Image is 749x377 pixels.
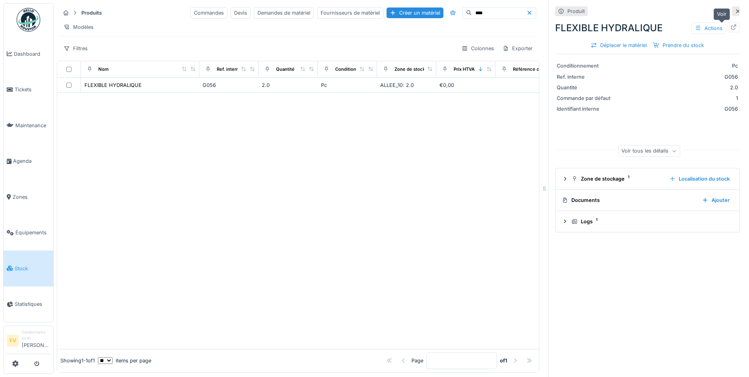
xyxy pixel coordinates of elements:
div: Voir [713,8,730,20]
span: Stock [15,265,50,272]
span: Dashboard [14,50,50,58]
div: Créer un matériel [387,8,443,18]
div: 1 [619,94,738,102]
div: Pc [619,62,738,70]
div: 2.0 [262,81,315,89]
div: Quantité [557,84,616,91]
div: G056 [203,81,255,89]
strong: Produits [78,9,105,17]
span: Statistiques [15,300,50,308]
a: Maintenance [4,107,53,143]
div: Documents [562,196,696,204]
span: Agenda [13,157,50,165]
li: FV [7,335,19,347]
div: Page [411,357,423,364]
a: Zones [4,179,53,215]
div: Showing 1 - 1 of 1 [60,357,95,364]
li: [PERSON_NAME] [22,329,50,352]
div: FLEXIBLE HYDRALIQUE [84,81,142,89]
span: Équipements [15,229,50,236]
div: Prix HTVA [454,66,475,73]
strong: of 1 [500,357,507,364]
div: Déplacer le matériel [588,40,650,51]
div: Filtres [60,43,91,54]
summary: Zone de stockage1Localisation du stock [559,172,736,186]
span: Maintenance [15,122,50,129]
div: Zone de stockage [394,66,433,73]
div: Zone de stockage [571,175,663,183]
div: 2.0 [619,84,738,91]
div: Conditionnement [335,66,373,73]
div: €0,00 [439,81,492,89]
a: FV Gestionnaire local[PERSON_NAME] [7,329,50,354]
div: FLEXIBLE HYDRALIQUE [555,21,740,35]
div: Gestionnaire local [22,329,50,341]
div: Quantité [276,66,295,73]
div: Localisation du stock [666,173,733,184]
div: Identifiant interne [557,105,616,113]
a: Tickets [4,72,53,108]
div: Commande par défaut [557,94,616,102]
div: items per page [98,357,151,364]
span: Tickets [15,86,50,93]
div: Ref. interne [217,66,242,73]
a: Dashboard [4,36,53,72]
span: Zones [13,193,50,201]
div: G056 [619,73,738,81]
span: ALLEE_10: 2.0 [380,82,414,88]
div: Demandes de matériel [254,7,314,19]
div: Référence constructeur [513,66,565,73]
div: Ajouter [699,195,733,205]
summary: DocumentsAjouter [559,193,736,207]
div: Commandes [190,7,227,19]
div: Prendre du stock [650,40,707,51]
summary: Logs1 [559,214,736,229]
a: Statistiques [4,287,53,322]
div: G056 [619,105,738,113]
div: Nom [98,66,109,73]
a: Équipements [4,215,53,251]
a: Agenda [4,143,53,179]
div: Conditionnement [557,62,616,70]
div: Devis [231,7,251,19]
div: Voir tous les détails [618,145,680,157]
div: Produit [567,8,585,15]
div: Colonnes [458,43,497,54]
div: Fournisseurs de matériel [317,7,383,19]
a: Stock [4,251,53,287]
div: Exporter [499,43,536,54]
img: Badge_color-CXgf-gQk.svg [17,8,40,32]
div: Pc [321,81,374,89]
div: Actions [691,23,726,34]
div: Ref. interne [557,73,616,81]
div: Logs [571,218,730,225]
div: Modèles [60,21,97,33]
